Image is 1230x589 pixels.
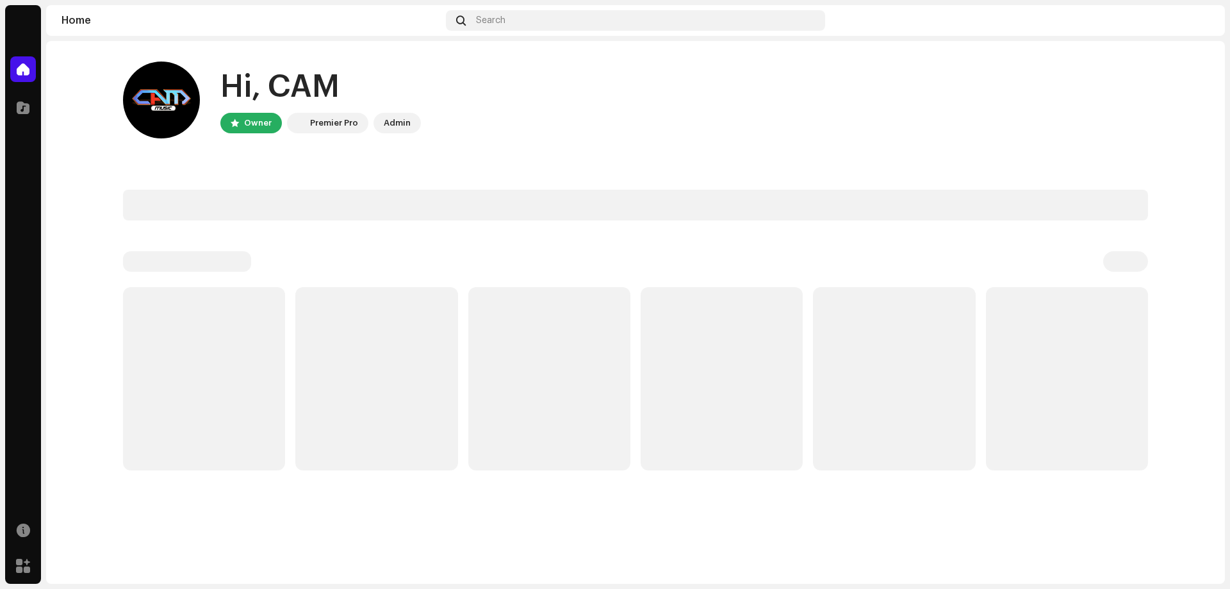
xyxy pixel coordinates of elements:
[244,115,272,131] div: Owner
[476,15,505,26] span: Search
[220,67,421,108] div: Hi, CAM
[61,15,441,26] div: Home
[290,115,305,131] img: 64f15ab7-a28a-4bb5-a164-82594ec98160
[384,115,411,131] div: Admin
[1189,10,1209,31] img: 8a840a38-0c99-489c-b83c-0d9575f4347e
[310,115,358,131] div: Premier Pro
[123,62,200,138] img: 8a840a38-0c99-489c-b83c-0d9575f4347e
